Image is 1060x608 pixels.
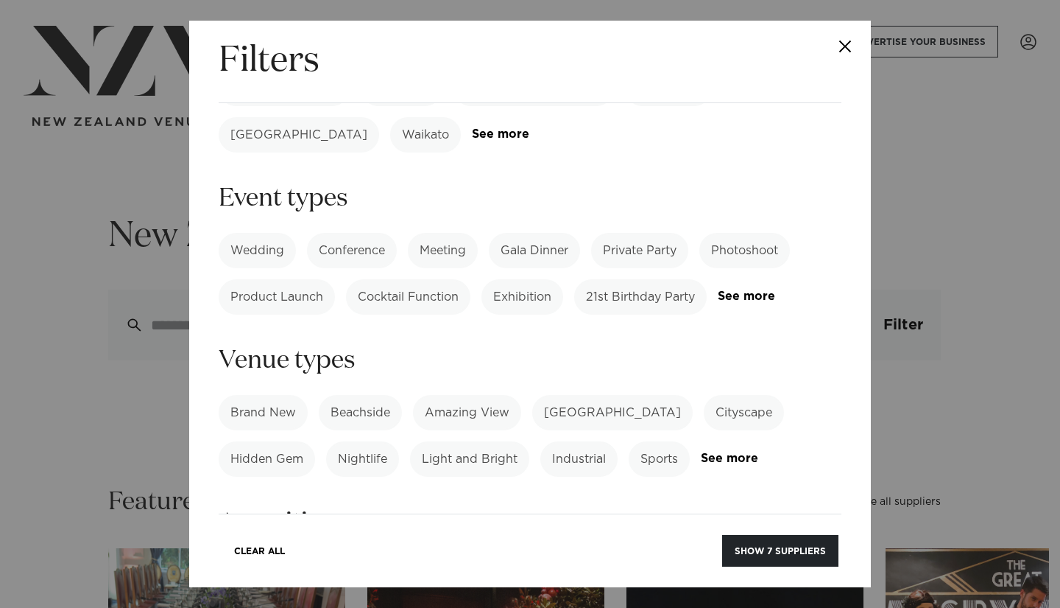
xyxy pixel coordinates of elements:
[481,279,563,315] label: Exhibition
[489,233,580,268] label: Gala Dinner
[219,344,841,377] h3: Venue types
[307,233,397,268] label: Conference
[219,506,841,539] h3: Amenities
[722,535,838,567] button: Show 7 suppliers
[408,233,478,268] label: Meeting
[219,395,308,430] label: Brand New
[390,117,461,153] label: Waikato
[819,21,871,72] button: Close
[326,441,399,477] label: Nightlife
[629,441,690,477] label: Sports
[532,395,693,430] label: [GEOGRAPHIC_DATA]
[219,38,319,85] h2: Filters
[591,233,688,268] label: Private Party
[346,279,470,315] label: Cocktail Function
[219,279,335,315] label: Product Launch
[699,233,790,268] label: Photoshoot
[219,182,841,215] h3: Event types
[574,279,707,315] label: 21st Birthday Party
[319,395,402,430] label: Beachside
[219,441,315,477] label: Hidden Gem
[540,441,618,477] label: Industrial
[222,535,297,567] button: Clear All
[219,117,379,153] label: [GEOGRAPHIC_DATA]
[704,395,784,430] label: Cityscape
[219,233,296,268] label: Wedding
[410,441,529,477] label: Light and Bright
[413,395,521,430] label: Amazing View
